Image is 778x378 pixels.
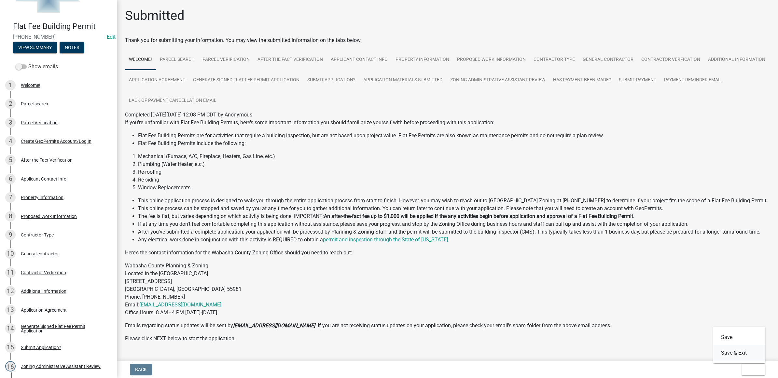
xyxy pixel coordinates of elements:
[359,70,446,91] a: Application Materials Submitted
[21,177,66,181] div: Applicant Contact Info
[579,49,637,70] a: General contractor
[5,80,16,90] div: 1
[125,322,770,330] p: Emails regarding status updates will be sent by . If you are not receiving status updates on your...
[125,90,220,111] a: Lack of Payment Cancellation Email
[5,267,16,278] div: 11
[303,70,359,91] a: Submit Application?
[139,302,221,308] a: [EMAIL_ADDRESS][DOMAIN_NAME]
[125,36,770,44] div: Thank you for submitting your information. You may view the submitted information on the tabs below.
[5,99,16,109] div: 2
[446,70,549,91] a: Zoning Administrative Assistant Review
[21,233,54,237] div: Contractor Type
[125,335,770,343] p: Please click NEXT below to start the application.
[5,211,16,222] div: 8
[21,139,91,143] div: Create GeoPermits Account/Log In
[21,120,58,125] div: Parcel Verification
[60,42,84,53] button: Notes
[21,289,66,293] div: Additional Information
[5,305,16,315] div: 13
[138,184,770,192] li: Window Replacements
[5,249,16,259] div: 10
[199,49,254,70] a: Parcel Verification
[327,49,392,70] a: Applicant Contact Info
[13,42,57,53] button: View Summary
[21,158,73,162] div: After the Fact Verification
[21,101,48,106] div: Parcel search
[138,176,770,184] li: Re-siding
[125,262,770,317] p: Wabasha County Planning & Zoning Located in the [GEOGRAPHIC_DATA] [STREET_ADDRESS] [GEOGRAPHIC_DA...
[125,119,770,127] p: If you're unfamiliar with Flat Fee Building Permits, here's some important information you should...
[21,251,59,256] div: General contractor
[742,364,765,375] button: Exit
[5,286,16,296] div: 12
[747,367,756,372] span: Exit
[704,49,769,70] a: Additional Information
[5,117,16,128] div: 3
[5,342,16,353] div: 15
[21,214,77,219] div: Proposed Work Information
[130,364,152,375] button: Back
[637,49,704,70] a: Contractor Verfication
[138,140,770,147] li: Flat Fee Building Permits include the following:
[254,49,327,70] a: After the Fact Verification
[138,160,770,168] li: Plumbing (Water Heater, etc.)
[5,155,16,165] div: 5
[21,83,40,88] div: Welcome!
[21,364,101,369] div: Zoning Administrative Assistant Review
[13,22,112,31] h4: Flat Fee Building Permit
[138,236,770,244] li: Any electrical work done in conjunction with this activity is REQUIRED to obtain a .
[138,132,770,140] li: Flat Fee Building Permits are for activities that require a building inspection, but are not base...
[138,197,770,205] li: This online application process is designed to walk you through the entire application process fr...
[324,213,634,219] strong: An after-the-fact fee up to $1,000 will be applied if the any activities begin before application...
[138,168,770,176] li: Re-roofing
[660,70,726,91] a: Payment Reminder Email
[549,70,615,91] a: Has Payment been made?
[615,70,660,91] a: Submit Payment
[21,195,63,200] div: Property Information
[107,34,116,40] wm-modal-confirm: Edit Application Number
[5,361,16,371] div: 16
[138,153,770,160] li: Mechanical (Furnace, A/C, Fireplace, Heaters, Gas Line, etc.)
[530,49,579,70] a: Contractor Type
[5,136,16,146] div: 4
[5,192,16,203] div: 7
[189,70,303,91] a: Generate Signed Flat Fee Permit Application
[125,8,185,23] h1: Submitted
[16,63,58,71] label: Show emails
[60,45,84,50] wm-modal-confirm: Notes
[125,249,770,257] p: Here's the contact information for the Wabasha County Zoning Office should you need to reach out:
[125,112,252,118] span: Completed [DATE][DATE] 12:08 PM CDT by Anonymous
[21,345,61,350] div: Submit Application?
[125,70,189,91] a: Application Agreement
[713,330,765,345] button: Save
[13,34,104,40] span: [PHONE_NUMBER]
[138,220,770,228] li: If at any time you don't feel comfortable completing this application without assistance, please ...
[156,49,199,70] a: Parcel search
[138,212,770,220] li: The fee is flat, but varies depending on which activity is being done. IMPORTANT:
[125,49,156,70] a: Welcome!
[323,236,448,243] a: permit and inspection through the State of [US_STATE]
[21,270,66,275] div: Contractor Verfication
[13,45,57,50] wm-modal-confirm: Summary
[233,322,315,329] strong: [EMAIL_ADDRESS][DOMAIN_NAME]
[713,327,765,363] div: Exit
[5,174,16,184] div: 6
[138,228,770,236] li: After you've submitted a complete application, your application will be processed by Planning & Z...
[5,230,16,240] div: 9
[107,34,116,40] a: Edit
[713,345,765,361] button: Save & Exit
[5,323,16,334] div: 14
[135,367,147,372] span: Back
[453,49,530,70] a: Proposed Work Information
[392,49,453,70] a: Property Information
[21,308,67,312] div: Application Agreement
[21,324,107,333] div: Generate Signed Flat Fee Permit Application
[138,205,770,212] li: This online process can be stopped and saved by you at any time for you to gather additional info...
